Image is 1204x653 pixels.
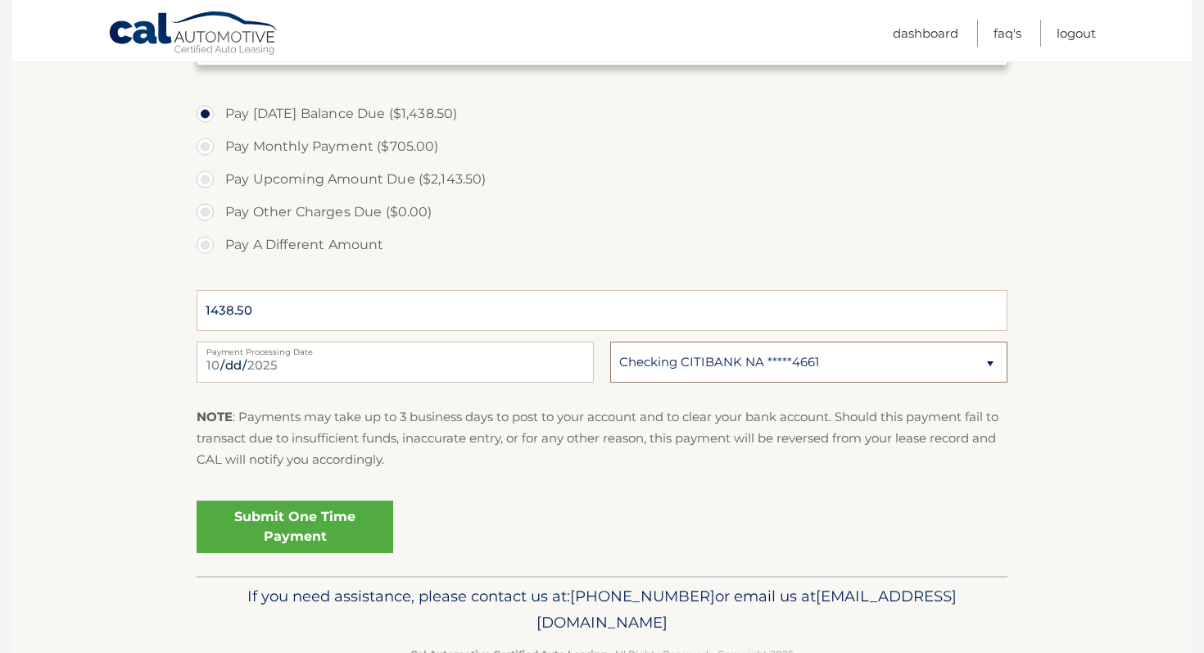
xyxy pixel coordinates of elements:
[197,290,1007,331] input: Payment Amount
[994,20,1021,47] a: FAQ's
[197,163,1007,196] label: Pay Upcoming Amount Due ($2,143.50)
[207,583,997,636] p: If you need assistance, please contact us at: or email us at
[197,409,233,424] strong: NOTE
[536,587,957,632] span: [EMAIL_ADDRESS][DOMAIN_NAME]
[893,20,958,47] a: Dashboard
[108,11,280,58] a: Cal Automotive
[1057,20,1096,47] a: Logout
[570,587,715,605] span: [PHONE_NUMBER]
[197,406,1007,471] p: : Payments may take up to 3 business days to post to your account and to clear your bank account....
[197,342,594,355] label: Payment Processing Date
[197,97,1007,130] label: Pay [DATE] Balance Due ($1,438.50)
[197,196,1007,229] label: Pay Other Charges Due ($0.00)
[197,342,594,383] input: Payment Date
[197,501,393,553] a: Submit One Time Payment
[197,130,1007,163] label: Pay Monthly Payment ($705.00)
[197,229,1007,261] label: Pay A Different Amount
